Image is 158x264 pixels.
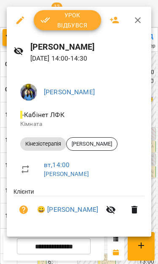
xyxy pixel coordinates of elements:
a: 😀 [PERSON_NAME] [37,205,98,215]
ul: Клієнти [13,187,145,227]
span: - Кабінет ЛФК [20,111,66,119]
a: [PERSON_NAME] [44,171,89,177]
a: [PERSON_NAME] [44,88,95,96]
div: [PERSON_NAME] [66,137,118,151]
p: Кімната [20,120,138,128]
span: Урок відбувся [40,10,94,30]
span: [PERSON_NAME] [67,140,117,148]
a: вт , 14:00 [44,161,70,169]
p: [DATE] 14:00 - 14:30 [30,53,145,64]
span: Кінезіотерапія [20,140,66,148]
button: Візит ще не сплачено. Додати оплату? [13,200,34,220]
img: d1dec607e7f372b62d1bb04098aa4c64.jpeg [20,84,37,101]
h6: [PERSON_NAME] [30,40,145,53]
button: Урок відбувся [34,10,101,30]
